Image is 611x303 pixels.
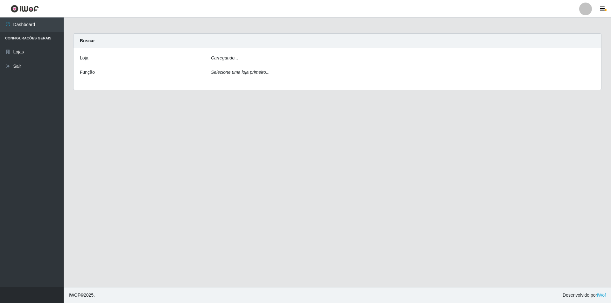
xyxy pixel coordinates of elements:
span: IWOF [69,293,81,298]
span: © 2025 . [69,292,95,299]
i: Carregando... [211,55,238,60]
img: CoreUI Logo [11,5,39,13]
label: Loja [80,55,88,61]
strong: Buscar [80,38,95,43]
a: iWof [597,293,606,298]
span: Desenvolvido por [563,292,606,299]
i: Selecione uma loja primeiro... [211,70,270,75]
label: Função [80,69,95,76]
